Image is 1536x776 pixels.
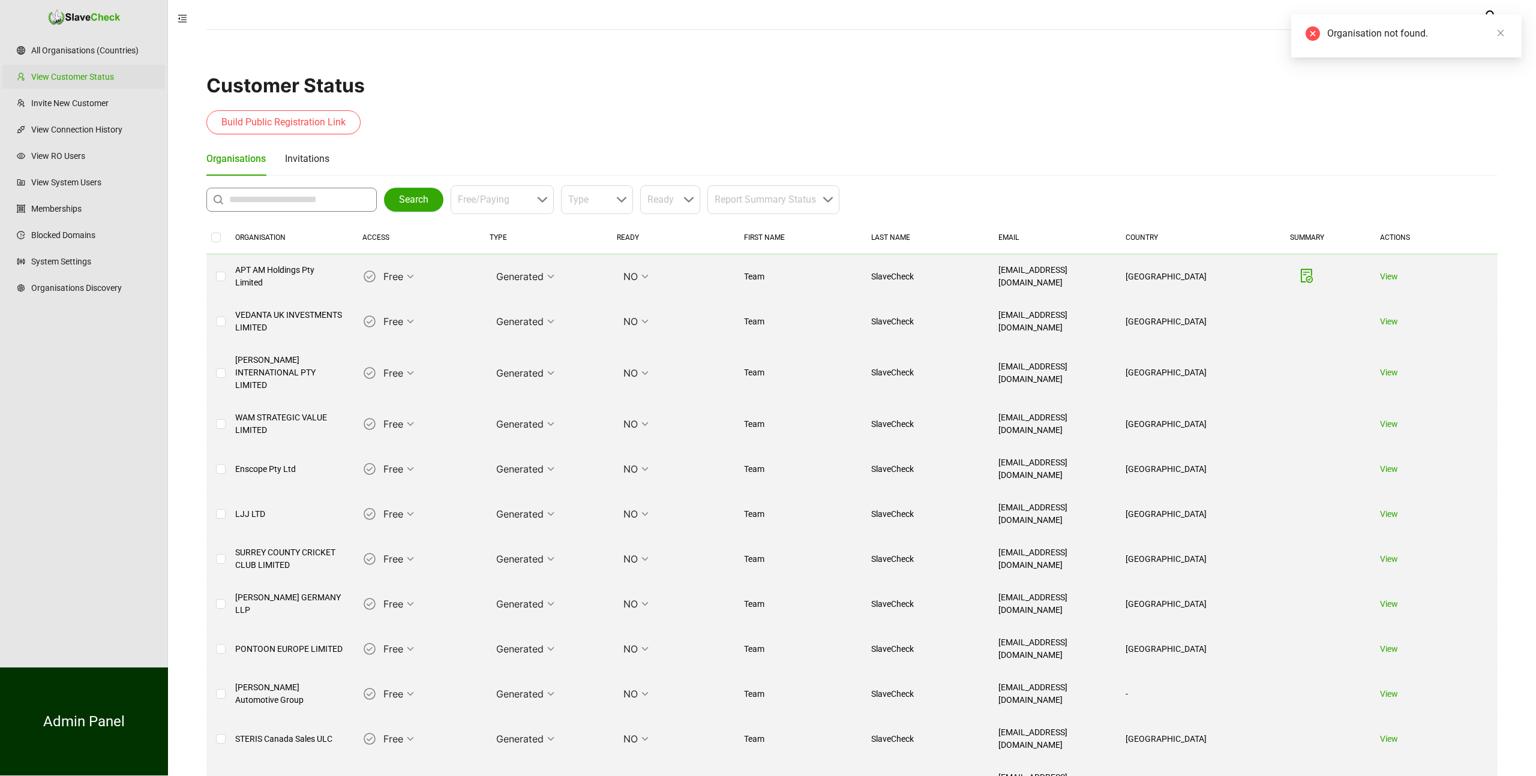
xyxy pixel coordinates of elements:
a: All Organisations (Countries) [31,38,155,62]
span: Free [383,364,414,382]
span: menu-fold [178,14,187,23]
td: VEDANTA UK INVESTMENTS LIMITED [226,299,353,344]
th: LAST NAME [862,221,989,254]
span: Free [383,312,414,330]
span: NO [623,685,649,703]
td: [GEOGRAPHIC_DATA] [1116,447,1243,492]
span: NO [623,312,649,330]
td: SlaveCheck [862,627,989,672]
td: [GEOGRAPHIC_DATA] [1116,492,1243,537]
span: Free [383,730,414,748]
span: Generated [496,267,554,285]
td: [EMAIL_ADDRESS][DOMAIN_NAME] [989,447,1116,492]
span: Free [383,550,414,568]
a: View Customer Status [31,65,155,89]
th: FIRST NAME [734,221,862,254]
td: WAM STRATEGIC VALUE LIMITED [226,402,353,447]
a: Blocked Domains [31,223,155,247]
td: Team [734,344,862,402]
a: View [1380,368,1398,377]
td: [EMAIL_ADDRESS][DOMAIN_NAME] [989,672,1116,717]
td: STERIS Canada Sales ULC [226,717,353,762]
td: [EMAIL_ADDRESS][DOMAIN_NAME] [989,402,1116,447]
td: Team [734,299,862,344]
span: Generated [496,595,554,613]
td: [PERSON_NAME] GERMANY LLP [226,582,353,627]
span: Search [399,193,428,207]
td: [EMAIL_ADDRESS][DOMAIN_NAME] [989,254,1116,299]
span: Generated [496,730,554,748]
th: TYPE [480,221,607,254]
a: View [1380,689,1398,699]
th: SUMMARY [1243,221,1370,254]
td: SlaveCheck [862,537,989,582]
td: SlaveCheck [862,447,989,492]
button: Build Public Registration Link [206,110,361,134]
td: [GEOGRAPHIC_DATA] [1116,537,1243,582]
td: [PERSON_NAME] INTERNATIONAL PTY LIMITED [226,344,353,402]
td: [EMAIL_ADDRESS][DOMAIN_NAME] [989,537,1116,582]
td: Team [734,717,862,762]
td: [GEOGRAPHIC_DATA] [1116,402,1243,447]
span: Free [383,640,414,658]
button: Search [384,188,443,212]
span: Generated [496,364,554,382]
span: NO [623,364,649,382]
td: Team [734,627,862,672]
span: Free [383,505,414,523]
td: SlaveCheck [862,672,989,717]
h1: Customer Status [206,74,1498,97]
td: [EMAIL_ADDRESS][DOMAIN_NAME] [989,492,1116,537]
span: Generated [496,312,554,330]
a: View Connection History [31,118,155,142]
th: EMAIL [989,221,1116,254]
td: [GEOGRAPHIC_DATA] [1116,582,1243,627]
span: NO [623,505,649,523]
td: Team [734,402,862,447]
td: Enscope Pty Ltd [226,447,353,492]
span: close [1496,29,1505,37]
td: [EMAIL_ADDRESS][DOMAIN_NAME] [989,582,1116,627]
td: Team [734,447,862,492]
span: NO [623,415,649,433]
td: Team [734,672,862,717]
span: Free [383,595,414,613]
a: Close [1494,26,1507,40]
span: Generated [496,460,554,478]
span: Free [383,415,414,433]
a: View [1380,509,1398,519]
td: - [1116,672,1243,717]
td: [GEOGRAPHIC_DATA] [1116,717,1243,762]
th: ORGANISATION [226,221,353,254]
a: Invite New Customer [31,91,155,115]
a: Organisations Discovery [31,276,155,300]
a: View [1380,644,1398,654]
span: NO [623,460,649,478]
td: SlaveCheck [862,582,989,627]
span: Generated [496,685,554,703]
th: ACTIONS [1370,221,1498,254]
td: Team [734,254,862,299]
a: View [1380,464,1398,474]
td: [EMAIL_ADDRESS][DOMAIN_NAME] [989,299,1116,344]
span: Free [383,267,414,285]
a: System Settings [31,249,155,273]
td: LJJ LTD [226,492,353,537]
td: APT AM Holdings Pty Limited [226,254,353,299]
a: View [1380,734,1398,744]
td: PONTOON EUROPE LIMITED [226,627,353,672]
span: NO [623,640,649,658]
td: [EMAIL_ADDRESS][DOMAIN_NAME] [989,717,1116,762]
td: SlaveCheck [862,717,989,762]
span: NO [623,595,649,613]
td: [GEOGRAPHIC_DATA] [1116,299,1243,344]
th: COUNTRY [1116,221,1243,254]
td: Team [734,537,862,582]
div: Organisations [206,151,266,166]
span: Free [383,460,414,478]
span: user [1483,10,1497,24]
td: SlaveCheck [862,402,989,447]
div: Organisation not found. [1327,26,1507,41]
td: [EMAIL_ADDRESS][DOMAIN_NAME] [989,627,1116,672]
td: [GEOGRAPHIC_DATA] [1116,344,1243,402]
